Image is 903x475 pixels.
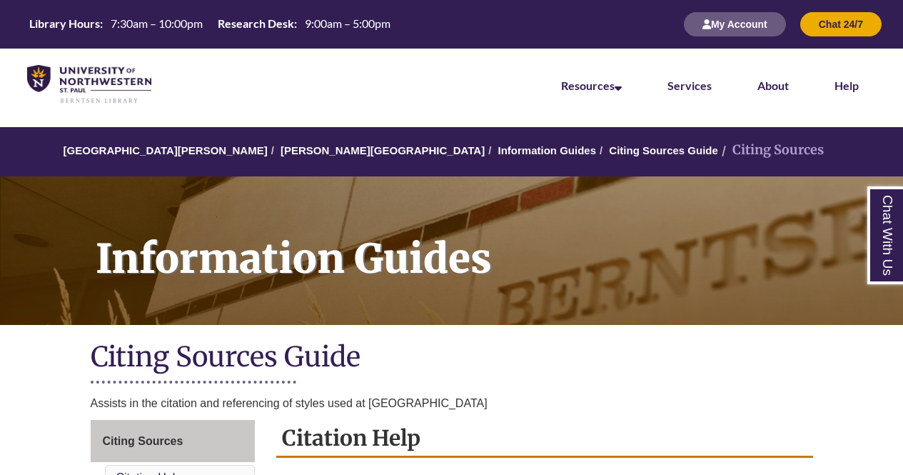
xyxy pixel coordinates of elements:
[718,140,824,161] li: Citing Sources
[80,176,903,306] h1: Information Guides
[103,435,183,447] span: Citing Sources
[212,16,299,31] th: Research Desk:
[305,16,390,30] span: 9:00am – 5:00pm
[609,144,718,156] a: Citing Sources Guide
[757,79,789,92] a: About
[281,144,485,156] a: [PERSON_NAME][GEOGRAPHIC_DATA]
[834,79,859,92] a: Help
[64,144,268,156] a: [GEOGRAPHIC_DATA][PERSON_NAME]
[276,420,813,458] h2: Citation Help
[667,79,712,92] a: Services
[561,79,622,92] a: Resources
[846,205,899,224] a: Back to Top
[24,16,396,33] a: Hours Today
[24,16,396,31] table: Hours Today
[24,16,105,31] th: Library Hours:
[111,16,203,30] span: 7:30am – 10:00pm
[91,339,813,377] h1: Citing Sources Guide
[27,65,151,104] img: UNWSP Library Logo
[800,18,882,30] a: Chat 24/7
[91,397,488,409] span: Assists in the citation and referencing of styles used at [GEOGRAPHIC_DATA]
[91,420,256,463] a: Citing Sources
[684,12,786,36] button: My Account
[498,144,596,156] a: Information Guides
[684,18,786,30] a: My Account
[800,12,882,36] button: Chat 24/7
